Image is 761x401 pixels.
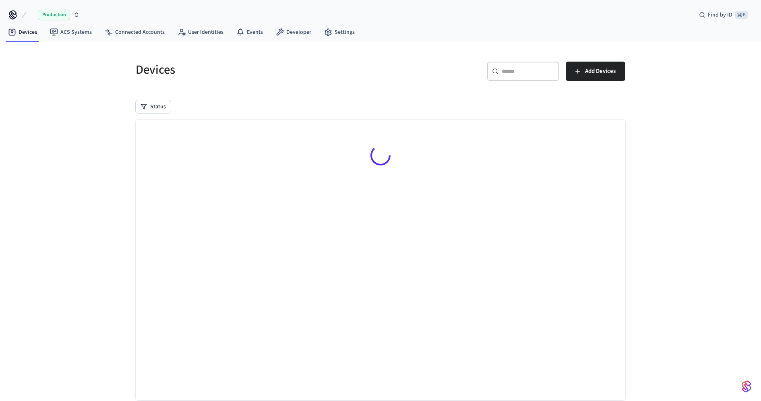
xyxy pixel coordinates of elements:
[98,25,171,39] a: Connected Accounts
[38,10,70,20] span: Production
[43,25,98,39] a: ACS Systems
[230,25,269,39] a: Events
[136,100,171,113] button: Status
[693,8,755,22] div: Find by ID⌘ K
[708,11,732,19] span: Find by ID
[318,25,361,39] a: Settings
[269,25,318,39] a: Developer
[566,62,625,81] button: Add Devices
[171,25,230,39] a: User Identities
[136,62,376,78] h5: Devices
[735,11,748,19] span: ⌘ K
[585,66,616,76] span: Add Devices
[2,25,43,39] a: Devices
[742,380,751,393] img: SeamLogoGradient.69752ec5.svg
